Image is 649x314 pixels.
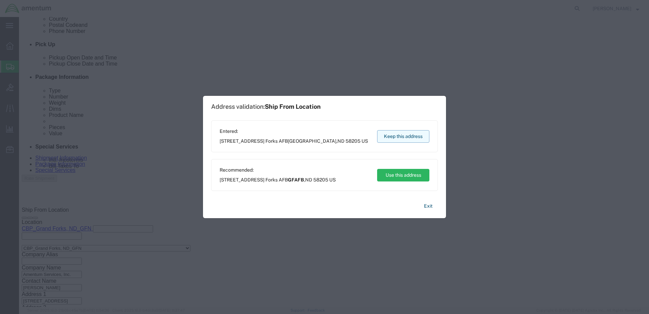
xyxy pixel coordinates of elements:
[220,167,336,174] span: Recommended:
[211,103,321,110] h1: Address validation:
[361,138,368,144] span: US
[288,138,336,144] span: [GEOGRAPHIC_DATA]
[220,176,336,184] span: [STREET_ADDRESS] Forks AFB ,
[220,128,368,135] span: Entered:
[265,103,321,110] span: Ship From Location
[337,138,345,144] span: ND
[329,177,336,182] span: US
[313,177,328,182] span: 58205
[377,169,429,181] button: Use this address
[288,177,304,182] span: GFAFB
[346,138,360,144] span: 58205
[377,130,429,143] button: Keep this address
[305,177,312,182] span: ND
[220,138,368,145] span: [STREET_ADDRESS] Forks AFB ,
[419,200,438,212] button: Exit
